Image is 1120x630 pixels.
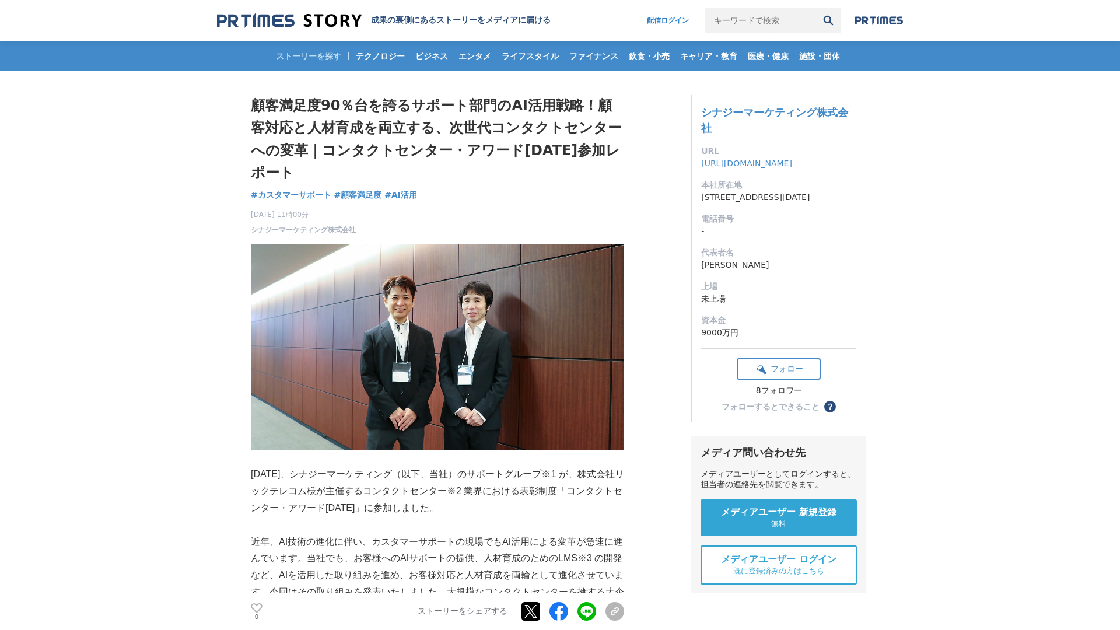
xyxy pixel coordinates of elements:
[418,607,508,617] p: ストーリーをシェアする
[454,51,496,61] span: エンタメ
[217,13,362,29] img: 成果の裏側にあるストーリーをメディアに届ける
[771,519,786,529] span: 無料
[743,41,793,71] a: 医療・健康
[565,41,623,71] a: ファイナンス
[701,446,857,460] div: メディア問い合わせ先
[733,566,824,576] span: 既に登録済みの方はこちら
[675,41,742,71] a: キャリア・教育
[701,225,856,237] dd: -
[701,499,857,536] a: メディアユーザー 新規登録 無料
[624,51,674,61] span: 飲食・小売
[251,189,331,201] a: #カスタマーサポート
[334,190,382,200] span: #顧客満足度
[217,13,551,29] a: 成果の裏側にあるストーリーをメディアに届ける 成果の裏側にあるストーリーをメディアに届ける
[743,51,793,61] span: 医療・健康
[635,8,701,33] a: 配信ログイン
[826,402,834,411] span: ？
[721,554,836,566] span: メディアユーザー ログイン
[701,145,856,157] dt: URL
[497,51,563,61] span: ライフスタイル
[721,506,836,519] span: メディアユーザー 新規登録
[371,15,551,26] h2: 成果の裏側にあるストーリーをメディアに届ける
[351,51,409,61] span: テクノロジー
[824,401,836,412] button: ？
[251,209,356,220] span: [DATE] 11時00分
[251,94,624,184] h1: 顧客満足度90％台を誇るサポート部門のAI活用戦略！顧客対応と人材育成を両立する、次世代コンタクトセンターへの変革｜コンタクトセンター・アワード[DATE]参加レポート
[624,41,674,71] a: 飲食・小売
[251,225,356,235] a: シナジーマーケティング株式会社
[675,51,742,61] span: キャリア・教育
[737,386,821,396] div: 8フォロワー
[737,358,821,380] button: フォロー
[251,190,331,200] span: #カスタマーサポート
[701,469,857,490] div: メディアユーザーとしてログインすると、担当者の連絡先を閲覧できます。
[701,247,856,259] dt: 代表者名
[855,16,903,25] img: prtimes
[701,106,848,134] a: シナジーマーケティング株式会社
[794,41,845,71] a: 施設・団体
[722,402,820,411] div: フォローするとできること
[497,41,563,71] a: ライフスタイル
[251,244,624,450] img: thumbnail_5cdf5710-a03e-11f0-b609-bf1ae81af276.jpg
[384,189,417,201] a: #AI活用
[701,191,856,204] dd: [STREET_ADDRESS][DATE]
[251,614,262,620] p: 0
[701,179,856,191] dt: 本社所在地
[701,327,856,339] dd: 9000万円
[701,314,856,327] dt: 資本金
[701,159,792,168] a: [URL][DOMAIN_NAME]
[794,51,845,61] span: 施設・団体
[251,466,624,516] p: [DATE]、シナジーマーケティング（以下、当社）のサポートグループ※1 が、株式会社リックテレコム様が主催するコンタクトセンター※2 業界における表彰制度「コンタクトセンター・アワード[DAT...
[701,293,856,305] dd: 未上場
[701,213,856,225] dt: 電話番号
[705,8,815,33] input: キーワードで検索
[411,51,453,61] span: ビジネス
[334,189,382,201] a: #顧客満足度
[384,190,417,200] span: #AI活用
[565,51,623,61] span: ファイナンス
[454,41,496,71] a: エンタメ
[701,281,856,293] dt: 上場
[411,41,453,71] a: ビジネス
[815,8,841,33] button: 検索
[351,41,409,71] a: テクノロジー
[701,259,856,271] dd: [PERSON_NAME]
[701,545,857,584] a: メディアユーザー ログイン 既に登録済みの方はこちら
